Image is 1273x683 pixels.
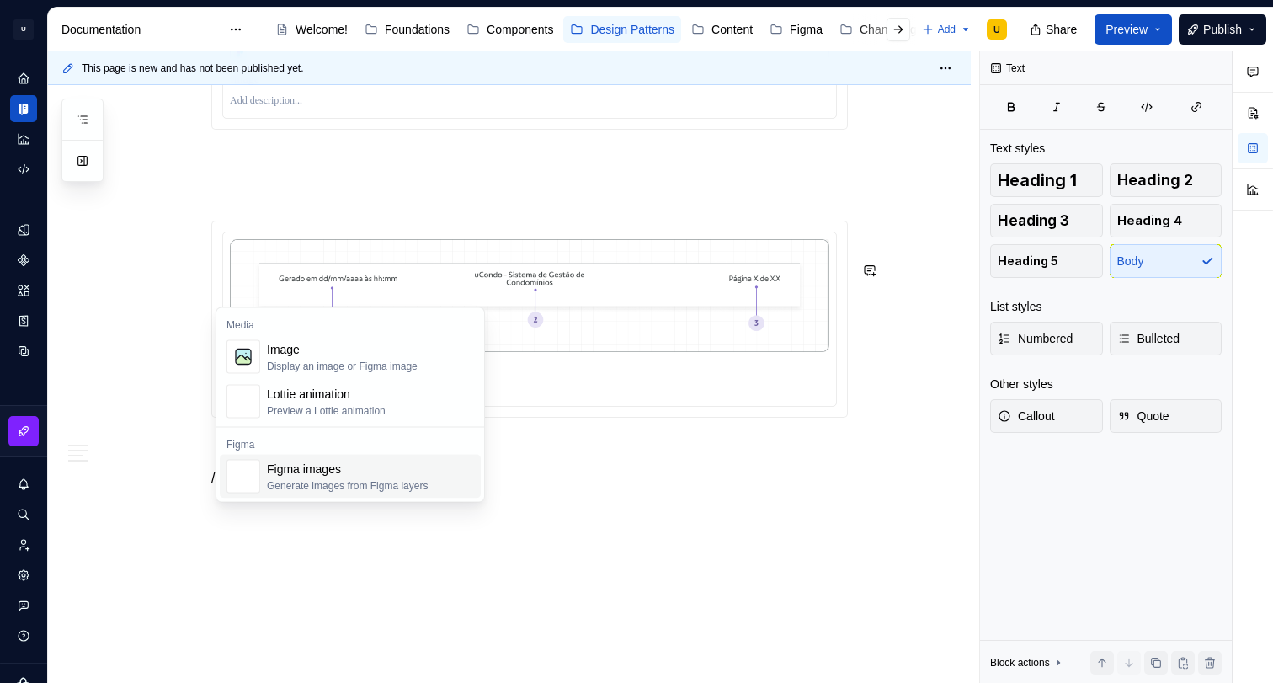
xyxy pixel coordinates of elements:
[10,471,37,498] button: Notifications
[990,204,1103,237] button: Heading 3
[267,461,428,478] div: Figma images
[1110,204,1222,237] button: Heading 4
[1046,21,1077,38] span: Share
[990,399,1103,433] button: Callout
[684,16,759,43] a: Content
[267,360,418,373] div: Display an image or Figma image
[990,140,1045,157] div: Text styles
[82,61,304,75] span: This page is new and has not been published yet.
[10,216,37,243] a: Design tokens
[10,247,37,274] a: Components
[10,95,37,122] a: Documentation
[10,277,37,304] a: Assets
[833,16,924,43] a: Changelog
[990,298,1041,315] div: List styles
[216,308,484,502] div: Suggestions
[13,19,34,40] div: U
[1110,163,1222,197] button: Heading 2
[385,21,450,38] div: Foundations
[267,341,418,358] div: Image
[1110,322,1222,355] button: Bulleted
[10,562,37,589] a: Settings
[563,16,681,43] a: Design Patterns
[711,21,753,38] div: Content
[990,322,1103,355] button: Numbered
[990,656,1050,670] div: Block actions
[269,13,913,46] div: Page tree
[763,16,829,43] a: Figma
[1021,14,1088,45] button: Share
[487,21,553,38] div: Components
[3,11,44,47] button: U
[460,16,560,43] a: Components
[1095,14,1172,45] button: Preview
[998,330,1073,347] span: Numbered
[993,23,1000,36] div: U
[1110,399,1222,433] button: Quote
[267,479,428,493] div: Generate images from Figma layers
[1117,330,1180,347] span: Bulleted
[998,253,1058,269] span: Heading 5
[10,501,37,528] button: Search ⌘K
[998,212,1069,229] span: Heading 3
[10,65,37,92] a: Home
[790,21,823,38] div: Figma
[10,156,37,183] a: Code automation
[990,651,1065,675] div: Block actions
[358,16,456,43] a: Foundations
[1179,14,1266,45] button: Publish
[1203,21,1242,38] span: Publish
[990,376,1053,392] div: Other styles
[990,163,1103,197] button: Heading 1
[269,16,354,43] a: Welcome!
[10,592,37,619] button: Contact support
[998,408,1055,424] span: Callout
[10,307,37,334] a: Storybook stories
[10,531,37,558] a: Invite team
[1117,172,1193,189] span: Heading 2
[10,338,37,365] a: Data sources
[1117,212,1182,229] span: Heading 4
[211,471,237,485] span: /ima
[267,386,386,403] div: Lottie animation
[1105,21,1148,38] span: Preview
[61,21,221,38] div: Documentation
[1117,408,1169,424] span: Quote
[267,404,386,418] div: Preview a Lottie animation
[998,172,1077,189] span: Heading 1
[590,21,674,38] div: Design Patterns
[296,21,348,38] div: Welcome!
[220,318,481,332] div: Media
[220,438,481,451] div: Figma
[938,23,956,36] span: Add
[10,125,37,152] a: Analytics
[917,18,977,41] button: Add
[990,244,1103,278] button: Heading 5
